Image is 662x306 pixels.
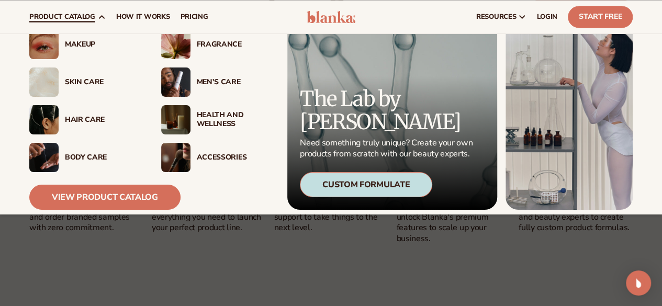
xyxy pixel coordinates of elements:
a: Female hair pulled back with clips. Hair Care [29,105,140,134]
div: Open Intercom Messenger [626,270,651,296]
p: Need something truly unique? Create your own products from scratch with our beauty experts. [300,138,476,160]
div: Skin Care [65,78,140,87]
div: Health And Wellness [197,111,272,129]
a: Start Free [568,6,633,28]
div: Hair Care [65,116,140,124]
img: logo [307,10,356,23]
div: Fragrance [197,40,272,49]
span: LOGIN [537,13,557,21]
div: Body Care [65,153,140,162]
img: Male hand applying moisturizer. [29,143,59,172]
a: Male hand applying moisturizer. Body Care [29,143,140,172]
a: Cream moisturizer swatch. Skin Care [29,67,140,97]
img: Pink blooming flower. [161,30,190,59]
img: Female with makeup brush. [161,143,190,172]
p: The Lab by [PERSON_NAME] [300,87,476,133]
img: Female hair pulled back with clips. [29,105,59,134]
span: pricing [180,13,208,21]
a: View Product Catalog [29,185,181,210]
a: Male holding moisturizer bottle. Men’s Care [161,67,272,97]
div: Accessories [197,153,272,162]
img: Female with glitter eye makeup. [29,30,59,59]
img: Cream moisturizer swatch. [29,67,59,97]
img: Candles and incense on table. [161,105,190,134]
a: Candles and incense on table. Health And Wellness [161,105,272,134]
div: Makeup [65,40,140,49]
img: Male holding moisturizer bottle. [161,67,190,97]
span: product catalog [29,13,95,21]
span: How It Works [116,13,170,21]
span: resources [476,13,516,21]
a: Female with makeup brush. Accessories [161,143,272,172]
div: Custom Formulate [300,172,432,197]
a: Female with glitter eye makeup. Makeup [29,30,140,59]
a: Pink blooming flower. Fragrance [161,30,272,59]
div: Men’s Care [197,78,272,87]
